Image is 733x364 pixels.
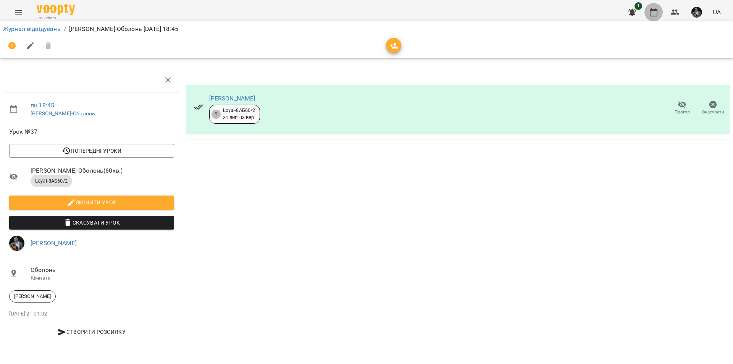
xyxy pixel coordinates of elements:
[702,109,724,115] span: Скасувати
[31,102,54,109] a: пн , 18:45
[31,239,77,247] a: [PERSON_NAME]
[9,3,27,21] button: Menu
[10,293,55,300] span: [PERSON_NAME]
[9,144,174,158] button: Попередні уроки
[675,109,690,115] span: Прогул
[9,310,174,318] p: [DATE] 21:01:02
[223,107,255,121] div: Loyal-8АБ60/2 31 лип - 03 вер
[667,97,697,119] button: Прогул
[31,274,174,282] p: Кімната
[212,110,221,119] div: 5
[3,24,730,34] nav: breadcrumb
[697,97,728,119] button: Скасувати
[12,327,171,336] span: Створити розсилку
[9,196,174,209] button: Змінити урок
[9,325,174,339] button: Створити розсилку
[64,24,66,34] li: /
[31,110,95,116] a: [PERSON_NAME]-Оболонь
[635,2,642,10] span: 1
[209,95,255,102] a: [PERSON_NAME]
[37,16,75,21] span: For Business
[15,198,168,207] span: Змінити урок
[710,5,724,19] button: UA
[9,236,24,251] img: d409717b2cc07cfe90b90e756120502c.jpg
[9,127,174,136] span: Урок №37
[69,24,178,34] p: [PERSON_NAME]-Оболонь [DATE] 18:45
[3,25,61,32] a: Журнал відвідувань
[9,216,174,230] button: Скасувати Урок
[31,178,72,184] span: Loyal-8АБ60/2
[31,265,174,275] span: Оболонь
[15,218,168,227] span: Скасувати Урок
[37,4,75,15] img: Voopty Logo
[713,8,721,16] span: UA
[9,290,56,303] div: [PERSON_NAME]
[15,146,168,155] span: Попередні уроки
[691,7,702,18] img: d409717b2cc07cfe90b90e756120502c.jpg
[31,166,174,175] span: [PERSON_NAME]-Оболонь ( 60 хв. )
